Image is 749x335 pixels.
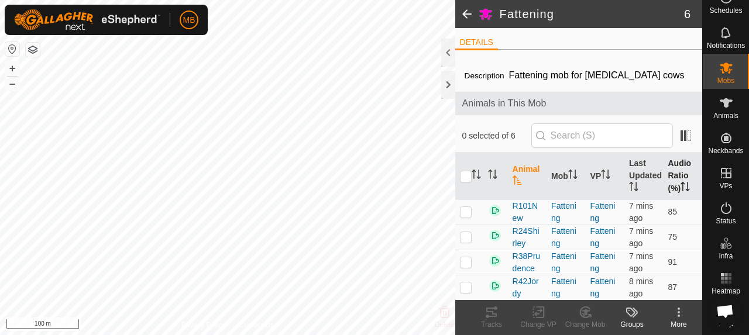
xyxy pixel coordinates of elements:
div: Groups [609,319,655,330]
span: Heatmap [712,288,740,295]
span: 85 [668,207,677,216]
button: – [5,77,19,91]
img: Gallagher Logo [14,9,160,30]
span: 2 Oct 2025, 3:33 pm [629,201,653,223]
a: Fattening [590,226,616,248]
span: 2 Oct 2025, 3:33 pm [629,226,653,248]
span: VPs [719,182,732,189]
li: DETAILS [455,36,498,50]
th: Last Updated [624,153,663,200]
p-sorticon: Activate to sort [601,171,610,181]
span: R38Prudence [513,250,542,275]
th: VP [586,153,624,200]
span: Fattening mob for [MEDICAL_DATA] cows [504,65,689,85]
span: 2 Oct 2025, 3:32 pm [629,277,653,298]
span: MB [183,14,195,26]
div: More [655,319,702,330]
span: 87 [668,282,677,292]
p-sorticon: Activate to sort [488,171,497,181]
a: Fattening [590,251,616,273]
span: 91 [668,257,677,267]
a: Fattening [590,201,616,223]
div: Fattening [551,200,580,225]
p-sorticon: Activate to sort [472,171,481,181]
div: Change Mob [562,319,609,330]
div: Fattening [551,275,580,300]
th: Audio Ratio (%) [663,153,702,200]
span: 75 [668,232,677,241]
img: returning on [488,254,502,268]
span: Help [719,320,733,327]
th: Animal [508,153,547,200]
span: Animals in This Mob [462,96,695,110]
span: 6 [684,5,690,23]
a: Fattening [590,277,616,298]
th: Mob [547,153,585,200]
button: Reset Map [5,42,19,56]
a: Privacy Policy [181,320,225,330]
span: Status [716,217,736,225]
img: returning on [488,203,502,217]
span: Animals [713,112,738,119]
span: R101New [513,200,542,225]
span: Neckbands [708,147,743,154]
p-sorticon: Activate to sort [568,171,578,181]
button: Map Layers [26,43,40,57]
div: Open chat [709,295,741,327]
img: returning on [488,229,502,243]
p-sorticon: Activate to sort [681,184,690,193]
p-sorticon: Activate to sort [629,184,638,193]
a: Contact Us [239,320,273,330]
span: Schedules [709,7,742,14]
span: R42Jordy [513,275,542,300]
div: Change VP [515,319,562,330]
span: Infra [719,253,733,260]
input: Search (S) [531,123,673,148]
span: 0 selected of 6 [462,130,531,142]
label: Description [465,71,504,80]
button: + [5,61,19,75]
span: R24Shirley [513,225,542,250]
div: Tracks [468,319,515,330]
a: Help [703,299,749,332]
h2: Fattening [500,7,684,21]
span: Mobs [717,77,734,84]
span: 2 Oct 2025, 3:33 pm [629,251,653,273]
div: Fattening [551,250,580,275]
div: Fattening [551,225,580,250]
p-sorticon: Activate to sort [513,177,522,187]
img: returning on [488,279,502,293]
span: Notifications [707,42,745,49]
